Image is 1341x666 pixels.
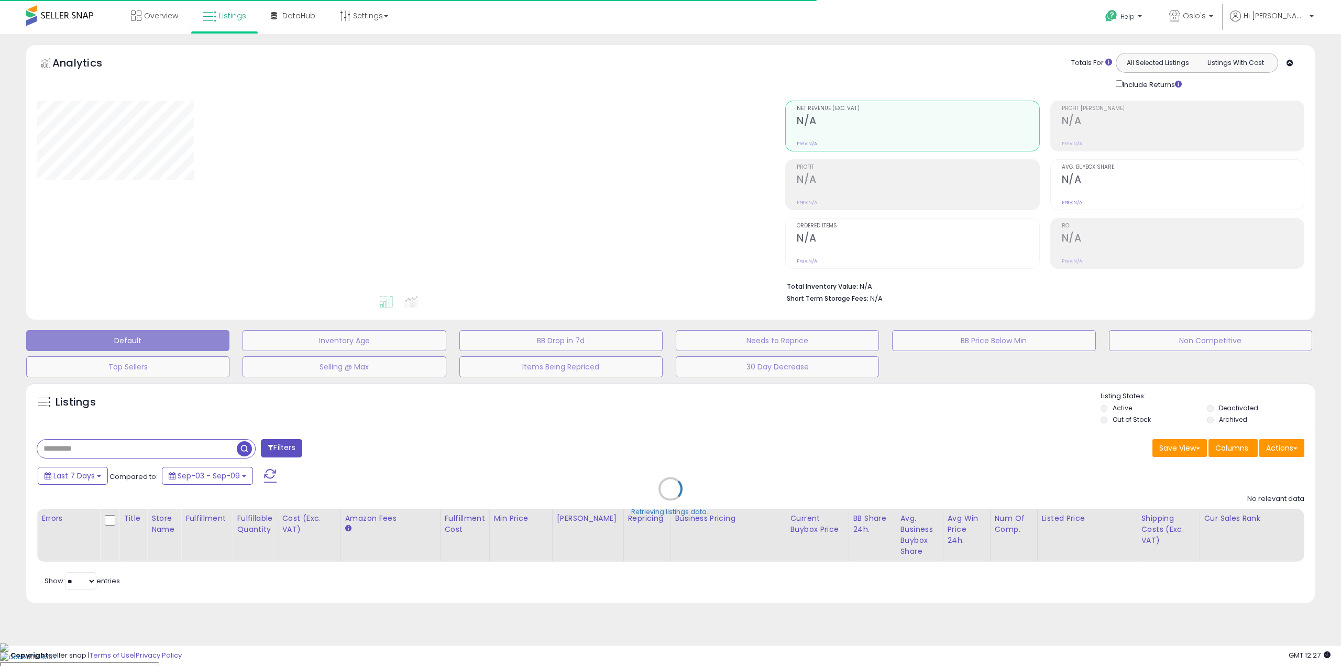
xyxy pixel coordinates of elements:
h2: N/A [1062,232,1304,246]
b: Short Term Storage Fees: [787,294,869,303]
button: Listings With Cost [1196,56,1274,70]
small: Prev: N/A [1062,199,1082,205]
button: Items Being Repriced [459,356,663,377]
span: Help [1120,12,1135,21]
button: Default [26,330,229,351]
button: BB Price Below Min [892,330,1095,351]
button: Top Sellers [26,356,229,377]
small: Prev: N/A [797,199,817,205]
i: Get Help [1105,9,1118,23]
span: Net Revenue (Exc. VAT) [797,106,1039,112]
span: Hi [PERSON_NAME] [1244,10,1306,21]
button: Needs to Reprice [676,330,879,351]
span: Profit [PERSON_NAME] [1062,106,1304,112]
span: DataHub [282,10,315,21]
span: ROI [1062,223,1304,229]
h2: N/A [797,173,1039,188]
span: Ordered Items [797,223,1039,229]
small: Prev: N/A [1062,258,1082,264]
h2: N/A [797,232,1039,246]
h5: Analytics [52,56,123,73]
h2: N/A [797,115,1039,129]
button: Non Competitive [1109,330,1312,351]
span: Avg. Buybox Share [1062,165,1304,170]
span: Overview [144,10,178,21]
span: N/A [870,293,883,303]
div: Retrieving listings data.. [631,507,710,517]
b: Total Inventory Value: [787,282,858,291]
button: BB Drop in 7d [459,330,663,351]
h2: N/A [1062,115,1304,129]
div: Include Returns [1108,78,1194,90]
span: Listings [219,10,246,21]
a: Help [1097,2,1152,34]
h2: N/A [1062,173,1304,188]
span: Oslo's [1183,10,1206,21]
button: 30 Day Decrease [676,356,879,377]
small: Prev: N/A [797,140,817,147]
button: All Selected Listings [1119,56,1197,70]
div: Totals For [1071,58,1112,68]
button: Selling @ Max [243,356,446,377]
small: Prev: N/A [1062,140,1082,147]
span: Profit [797,165,1039,170]
li: N/A [787,279,1296,292]
a: Hi [PERSON_NAME] [1230,10,1314,34]
small: Prev: N/A [797,258,817,264]
button: Inventory Age [243,330,446,351]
